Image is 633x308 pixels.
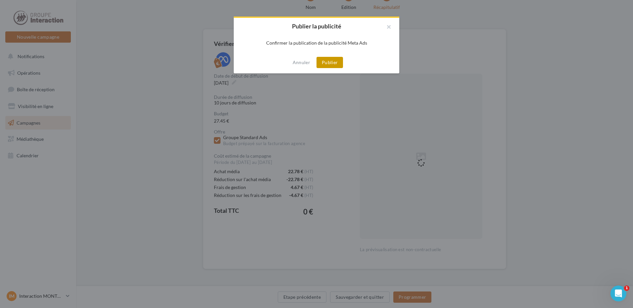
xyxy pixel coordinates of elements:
[244,23,389,29] h2: Publier la publicité
[290,58,313,66] button: Annuler
[316,57,343,68] button: Publier
[610,286,626,301] iframe: Intercom live chat
[624,286,629,291] span: 1
[244,40,389,46] div: Confirmer la publication de la publicité Meta Ads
